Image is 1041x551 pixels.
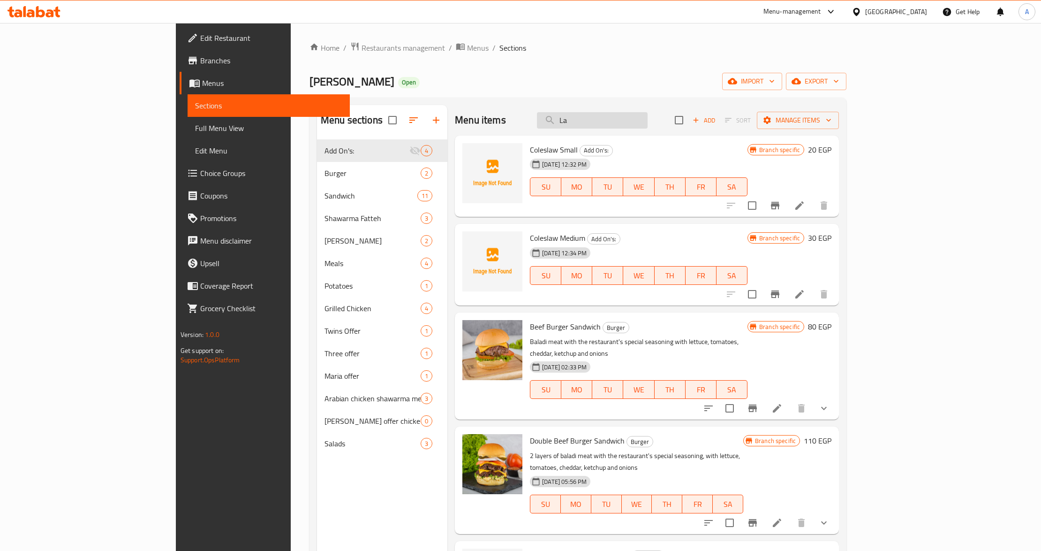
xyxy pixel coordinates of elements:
[697,397,720,420] button: sort-choices
[398,78,420,86] span: Open
[188,139,350,162] a: Edit Menu
[324,145,409,156] span: Add On's:
[317,432,447,455] div: Salads3
[530,143,578,157] span: Coleslaw Small
[324,415,421,427] div: Maria's offer chicken shawarma+medium chicken shawarma fatteh
[324,258,421,269] span: Meals
[813,397,835,420] button: show more
[324,393,421,404] span: Arabian chicken shawarma meal offer
[652,495,682,513] button: TH
[686,380,717,399] button: FR
[181,329,204,341] span: Version:
[722,73,782,90] button: import
[309,71,394,92] span: [PERSON_NAME]
[818,517,830,528] svg: Show Choices
[808,231,831,245] h6: 30 EGP
[757,112,839,129] button: Manage items
[538,160,590,169] span: [DATE] 12:32 PM
[421,438,432,449] div: items
[755,145,804,154] span: Branch specific
[180,184,350,207] a: Coupons
[421,370,432,382] div: items
[808,320,831,333] h6: 80 EGP
[324,325,421,337] div: Twins Offer
[462,434,522,494] img: Double Beef Burger Sandwich
[180,162,350,184] a: Choice Groups
[188,117,350,139] a: Full Menu View
[317,136,447,459] nav: Menu sections
[324,213,421,224] span: Shawarma Fatteh
[689,180,713,194] span: FR
[421,146,432,155] span: 4
[200,168,342,179] span: Choice Groups
[565,180,588,194] span: MO
[324,303,421,314] div: Grilled Chicken
[200,32,342,44] span: Edit Restaurant
[421,259,432,268] span: 4
[180,49,350,72] a: Branches
[713,495,743,513] button: SA
[309,42,846,54] nav: breadcrumb
[317,162,447,184] div: Burger2
[202,77,342,89] span: Menus
[421,372,432,381] span: 1
[421,235,432,246] div: items
[317,342,447,365] div: Three offer1
[200,190,342,201] span: Coupons
[180,297,350,320] a: Grocery Checklist
[813,512,835,534] button: show more
[534,497,557,511] span: SU
[421,282,432,291] span: 1
[565,383,588,397] span: MO
[499,42,526,54] span: Sections
[181,354,240,366] a: Support.OpsPlatform
[200,258,342,269] span: Upsell
[421,169,432,178] span: 2
[421,325,432,337] div: items
[421,349,432,358] span: 1
[686,177,717,196] button: FR
[603,322,629,333] div: Burger
[538,477,590,486] span: [DATE] 05:56 PM
[741,397,764,420] button: Branch-specific-item
[623,266,654,285] button: WE
[580,145,612,156] span: Add On's:
[595,497,618,511] span: TU
[317,184,447,207] div: Sandwich11
[317,275,447,297] div: Potatoes1
[200,303,342,314] span: Grocery Checklist
[689,113,719,128] button: Add
[686,497,709,511] span: FR
[350,42,445,54] a: Restaurants management
[200,280,342,291] span: Coverage Report
[793,76,839,87] span: export
[763,6,821,17] div: Menu-management
[626,436,653,447] div: Burger
[755,234,804,243] span: Branch specific
[592,266,623,285] button: TU
[717,497,739,511] span: SA
[317,207,447,230] div: Shawarma Fatteh3
[180,72,350,94] a: Menus
[742,284,762,304] span: Select to update
[658,269,682,283] span: TH
[421,415,432,427] div: items
[195,122,342,134] span: Full Menu View
[324,370,421,382] span: Maria offer
[421,214,432,223] span: 3
[717,177,747,196] button: SA
[324,235,421,246] span: [PERSON_NAME]
[538,249,590,258] span: [DATE] 12:34 PM
[530,177,561,196] button: SU
[205,329,219,341] span: 1.0.0
[596,269,619,283] span: TU
[200,235,342,246] span: Menu disclaimer
[467,42,489,54] span: Menus
[324,168,421,179] span: Burger
[720,398,739,418] span: Select to update
[655,266,686,285] button: TH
